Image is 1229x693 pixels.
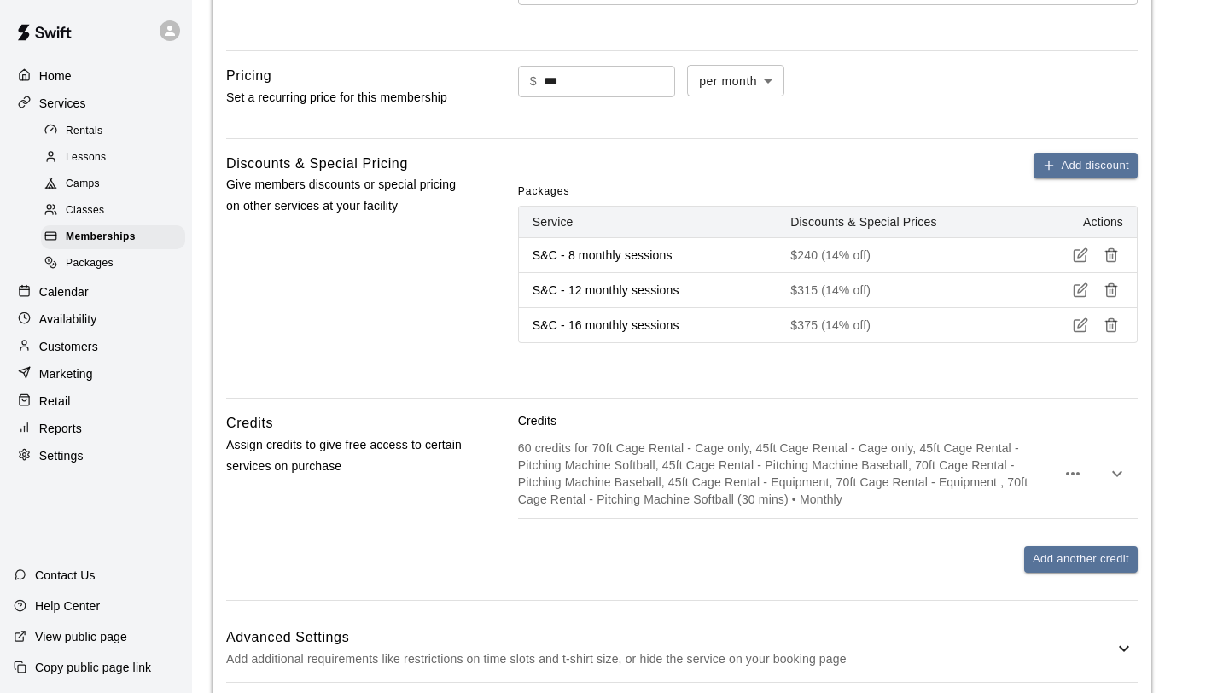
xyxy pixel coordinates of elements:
[790,282,1021,299] p: $315 (14% off)
[41,172,192,198] a: Camps
[226,65,271,87] h6: Pricing
[39,420,82,437] p: Reports
[39,393,71,410] p: Retail
[226,626,1114,649] h6: Advanced Settings
[66,123,103,140] span: Rentals
[35,567,96,584] p: Contact Us
[14,90,178,116] a: Services
[518,429,1138,518] div: 60 credits for 70ft Cage Rental - Cage only, 45ft Cage Rental - Cage only, 45ft Cage Rental - Pit...
[777,207,1034,238] th: Discounts & Special Prices
[35,659,151,676] p: Copy public page link
[226,412,273,434] h6: Credits
[66,202,104,219] span: Classes
[66,229,136,246] span: Memberships
[226,434,463,477] p: Assign credits to give free access to certain services on purchase
[518,440,1056,508] p: 60 credits for 70ft Cage Rental - Cage only, 45ft Cage Rental - Cage only, 45ft Cage Rental - Pit...
[533,247,764,264] p: S&C - 8 monthly sessions
[41,146,185,170] div: Lessons
[790,247,1021,264] p: $240 (14% off)
[41,225,185,249] div: Memberships
[41,119,185,143] div: Rentals
[35,597,100,614] p: Help Center
[39,95,86,112] p: Services
[35,628,127,645] p: View public page
[14,279,178,305] a: Calendar
[66,176,100,193] span: Camps
[41,199,185,223] div: Classes
[66,255,114,272] span: Packages
[39,365,93,382] p: Marketing
[41,252,185,276] div: Packages
[14,443,178,469] a: Settings
[1034,207,1137,238] th: Actions
[226,174,463,217] p: Give members discounts or special pricing on other services at your facility
[41,198,192,224] a: Classes
[14,306,178,332] a: Availability
[226,153,408,175] h6: Discounts & Special Pricing
[790,317,1021,334] p: $375 (14% off)
[39,447,84,464] p: Settings
[41,118,192,144] a: Rentals
[66,149,107,166] span: Lessons
[226,649,1114,670] p: Add additional requirements like restrictions on time slots and t-shirt size, or hide the service...
[41,144,192,171] a: Lessons
[533,317,764,334] p: S&C - 16 monthly sessions
[39,67,72,84] p: Home
[530,73,537,90] p: $
[14,63,178,89] a: Home
[533,282,764,299] p: S&C - 12 monthly sessions
[14,416,178,441] a: Reports
[226,87,463,108] p: Set a recurring price for this membership
[1034,153,1138,179] button: Add discount
[41,172,185,196] div: Camps
[41,251,192,277] a: Packages
[687,65,784,96] div: per month
[14,361,178,387] a: Marketing
[39,338,98,355] p: Customers
[39,311,97,328] p: Availability
[41,224,192,251] a: Memberships
[39,283,89,300] p: Calendar
[519,207,778,238] th: Service
[226,614,1138,682] div: Advanced SettingsAdd additional requirements like restrictions on time slots and t-shirt size, or...
[14,334,178,359] a: Customers
[14,388,178,414] a: Retail
[518,178,570,206] span: Packages
[1024,546,1138,573] button: Add another credit
[518,412,1138,429] p: Credits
